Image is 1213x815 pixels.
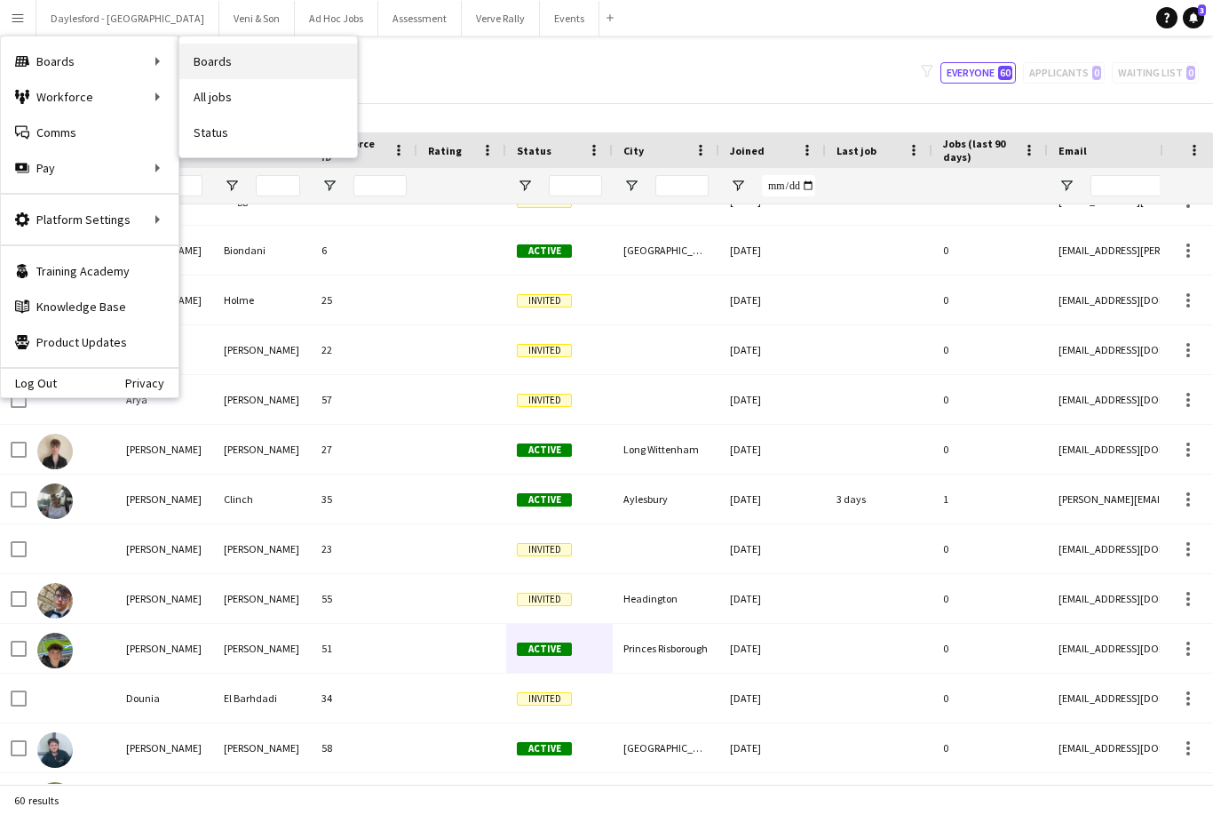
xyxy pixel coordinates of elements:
div: 6 [311,226,417,275]
span: Active [517,244,572,258]
button: Verve Rally [462,1,540,36]
span: Rating [428,144,462,157]
div: [DATE] [719,276,826,324]
div: Princes Risborough [613,624,719,673]
div: [PERSON_NAME] [115,624,213,673]
input: Joined Filter Input [762,175,815,196]
div: Headington [613,574,719,623]
div: 0 [932,624,1048,673]
div: 3 days [826,475,932,523]
div: [DATE] [719,723,826,772]
button: Open Filter Menu [730,178,746,194]
div: 23 [311,524,417,573]
input: City Filter Input [655,175,709,196]
div: [PERSON_NAME] [115,574,213,623]
img: Dominic Loughran [37,633,73,668]
span: Joined [730,144,765,157]
button: Ad Hoc Jobs [295,1,378,36]
div: [DATE] [719,624,826,673]
div: [PERSON_NAME] [213,425,311,474]
span: Active [517,742,572,755]
input: Status Filter Input [549,175,602,196]
div: [PERSON_NAME] [115,524,213,573]
div: [PERSON_NAME] [213,574,311,623]
div: Biondani [213,226,311,275]
input: Last Name Filter Input [256,175,300,196]
span: Invited [517,593,572,606]
div: 51 [311,624,417,673]
div: [PERSON_NAME] [213,325,311,374]
div: 35 [311,475,417,523]
a: Log Out [1,376,57,390]
div: [DATE] [719,425,826,474]
div: [PERSON_NAME] [213,524,311,573]
button: Open Filter Menu [517,178,533,194]
div: 0 [932,574,1048,623]
span: Invited [517,294,572,308]
div: Dounia [115,674,213,723]
a: Comms [1,115,178,150]
span: Active [517,643,572,656]
div: 55 [311,574,417,623]
div: [DATE] [719,325,826,374]
div: 22 [311,325,417,374]
div: Holme [213,276,311,324]
span: Invited [517,543,572,556]
div: 34 [311,674,417,723]
button: Open Filter Menu [1058,178,1074,194]
div: [DATE] [719,375,826,424]
a: 3 [1183,7,1204,28]
div: [GEOGRAPHIC_DATA] [613,723,719,772]
div: Aylesbury [613,475,719,523]
div: 1 [932,475,1048,523]
span: Invited [517,394,572,407]
div: 25 [311,276,417,324]
div: Boards [1,44,178,79]
a: Privacy [125,376,178,390]
button: Assessment [378,1,462,36]
div: Platform Settings [1,202,178,237]
div: 0 [932,674,1048,723]
div: 0 [932,325,1048,374]
a: All jobs [179,79,357,115]
div: [PERSON_NAME] [115,425,213,474]
span: 3 [1198,4,1206,16]
button: Veni & Son [219,1,295,36]
span: 60 [998,66,1012,80]
span: City [623,144,644,157]
button: Daylesford - [GEOGRAPHIC_DATA] [36,1,219,36]
img: Benjamin Thompson [37,434,73,469]
span: Last job [836,144,876,157]
div: [DATE] [719,226,826,275]
div: Workforce [1,79,178,115]
div: El Barhdadi [213,674,311,723]
div: Arya [115,375,213,424]
div: [PERSON_NAME] [115,723,213,772]
div: [DATE] [719,574,826,623]
a: Status [179,115,357,150]
a: Boards [179,44,357,79]
img: Edward Varley [37,732,73,768]
div: 0 [932,375,1048,424]
div: 0 [932,524,1048,573]
div: [PERSON_NAME] [213,624,311,673]
span: Active [517,493,572,507]
div: [DATE] [719,475,826,523]
div: [PERSON_NAME] [213,723,311,772]
a: Product Updates [1,324,178,360]
div: 0 [932,276,1048,324]
span: Invited [517,344,572,357]
img: Daniel Varga [37,583,73,619]
button: Open Filter Menu [623,178,639,194]
div: [GEOGRAPHIC_DATA] [613,226,719,275]
span: Invited [517,692,572,706]
div: Pay [1,150,178,186]
button: Open Filter Menu [321,178,337,194]
span: Email [1058,144,1087,157]
div: 0 [932,425,1048,474]
a: Knowledge Base [1,289,178,324]
div: 57 [311,375,417,424]
a: Training Academy [1,253,178,289]
div: 0 [932,723,1048,772]
div: [DATE] [719,674,826,723]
